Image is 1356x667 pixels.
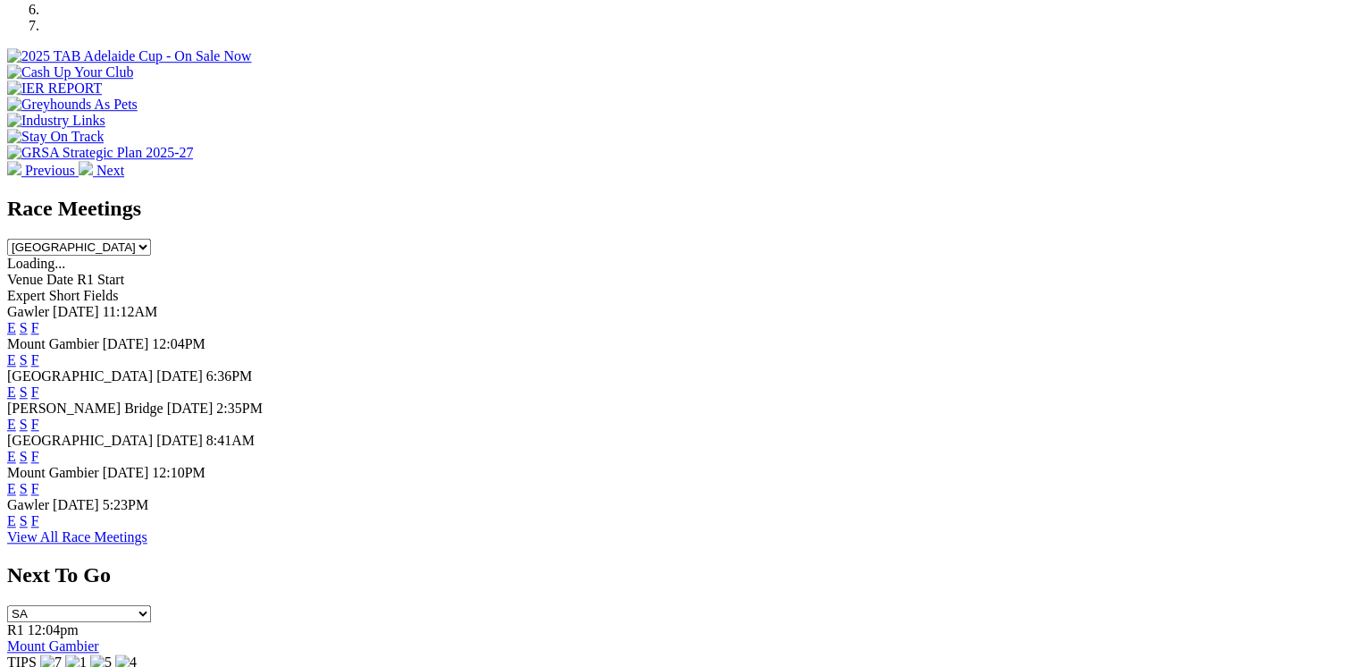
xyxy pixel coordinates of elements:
a: F [31,384,39,400]
img: 2025 TAB Adelaide Cup - On Sale Now [7,48,252,64]
a: E [7,449,16,464]
span: 12:04PM [152,336,205,351]
a: S [20,449,28,464]
span: [DATE] [156,433,203,448]
h2: Race Meetings [7,197,1349,221]
a: View All Race Meetings [7,529,147,545]
span: Loading... [7,256,65,271]
span: [PERSON_NAME] Bridge [7,401,163,416]
span: 8:41AM [206,433,255,448]
span: Date [46,272,73,287]
span: [DATE] [167,401,213,416]
a: Next [79,163,124,178]
span: Short [49,288,80,303]
h2: Next To Go [7,563,1349,587]
a: S [20,513,28,528]
a: E [7,481,16,496]
img: Cash Up Your Club [7,64,133,80]
span: Venue [7,272,43,287]
span: [GEOGRAPHIC_DATA] [7,433,153,448]
span: [DATE] [53,497,99,512]
a: S [20,481,28,496]
a: S [20,417,28,432]
span: [DATE] [103,465,149,480]
span: [DATE] [53,304,99,319]
span: Mount Gambier [7,465,99,480]
span: Gawler [7,304,49,319]
a: S [20,320,28,335]
a: F [31,513,39,528]
span: 5:23PM [103,497,149,512]
a: F [31,320,39,335]
a: E [7,320,16,335]
a: F [31,352,39,367]
img: chevron-left-pager-white.svg [7,161,21,175]
a: F [31,417,39,432]
span: 12:10PM [152,465,205,480]
span: Next [96,163,124,178]
span: 11:12AM [103,304,158,319]
span: 2:35PM [216,401,263,416]
span: Gawler [7,497,49,512]
span: Previous [25,163,75,178]
a: F [31,481,39,496]
a: E [7,513,16,528]
a: F [31,449,39,464]
img: Industry Links [7,113,105,129]
a: Mount Gambier [7,638,99,654]
span: [DATE] [103,336,149,351]
a: S [20,384,28,400]
img: Greyhounds As Pets [7,97,138,113]
span: Expert [7,288,46,303]
span: R1 Start [77,272,124,287]
a: Previous [7,163,79,178]
span: 12:04pm [28,622,79,637]
a: S [20,352,28,367]
span: [DATE] [156,368,203,384]
a: E [7,352,16,367]
span: R1 [7,622,24,637]
img: GRSA Strategic Plan 2025-27 [7,145,193,161]
a: E [7,384,16,400]
span: Fields [83,288,118,303]
img: chevron-right-pager-white.svg [79,161,93,175]
img: Stay On Track [7,129,104,145]
img: IER REPORT [7,80,102,97]
span: [GEOGRAPHIC_DATA] [7,368,153,384]
span: Mount Gambier [7,336,99,351]
a: E [7,417,16,432]
span: 6:36PM [206,368,253,384]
